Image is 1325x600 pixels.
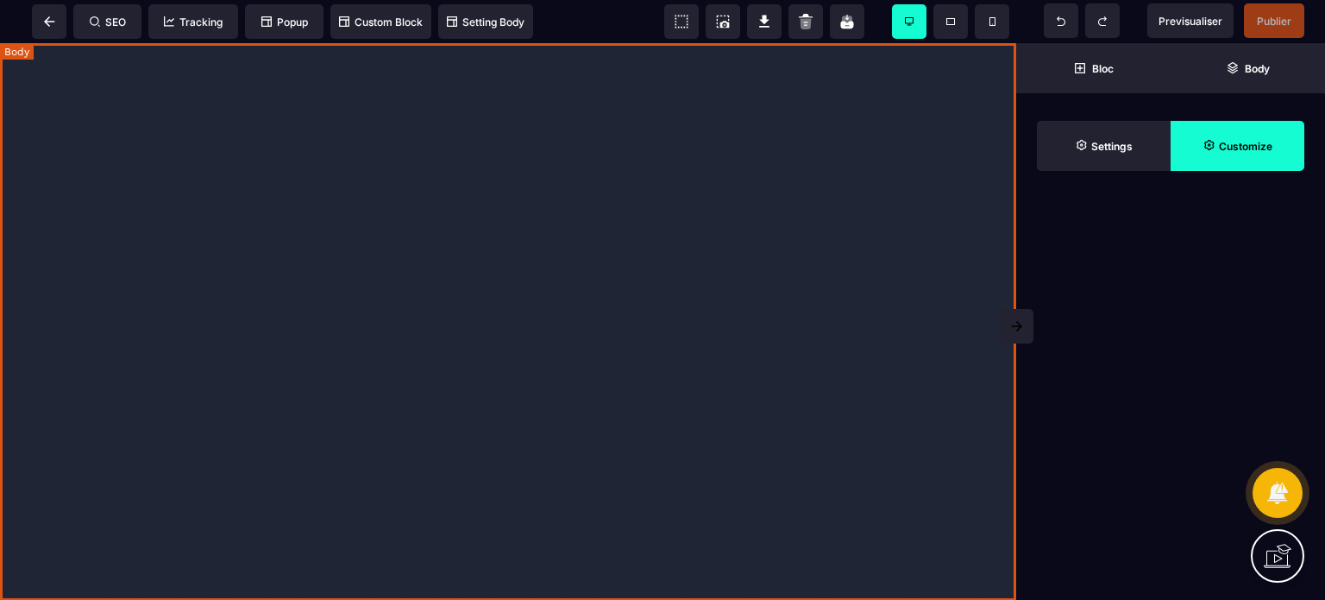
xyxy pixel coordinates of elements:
span: Preview [1147,3,1234,38]
span: Open Layer Manager [1171,43,1325,93]
span: SEO [90,16,126,28]
strong: Settings [1091,140,1133,153]
span: Popup [261,16,308,28]
span: Custom Block [339,16,423,28]
span: Previsualiser [1159,15,1222,28]
span: Publier [1257,15,1291,28]
strong: Customize [1219,140,1272,153]
span: Open Style Manager [1171,121,1304,171]
span: Settings [1037,121,1171,171]
span: Tracking [164,16,223,28]
span: View components [664,4,699,39]
strong: Bloc [1092,62,1114,75]
span: Open Blocks [1016,43,1171,93]
strong: Body [1245,62,1270,75]
span: Setting Body [447,16,524,28]
span: Screenshot [706,4,740,39]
